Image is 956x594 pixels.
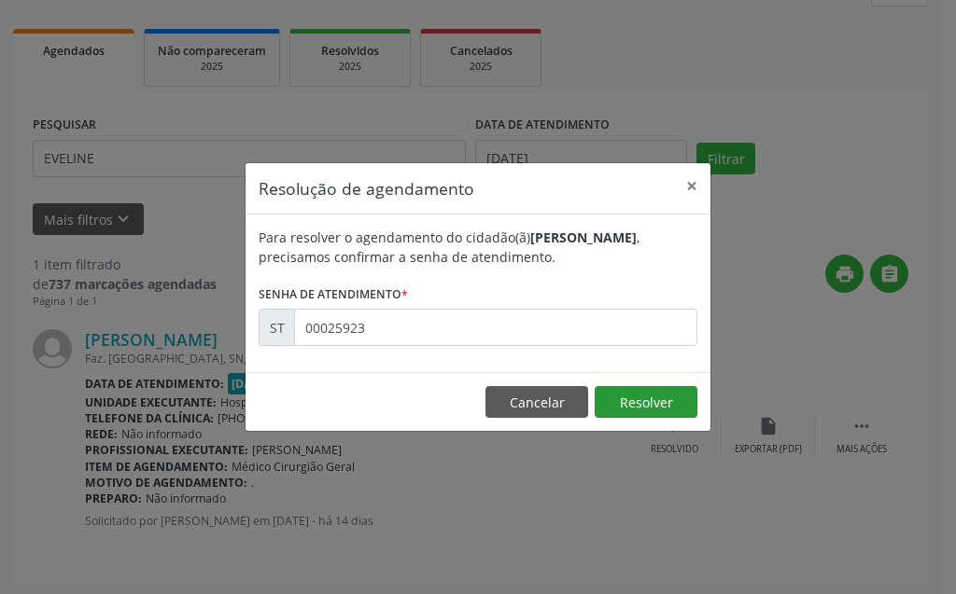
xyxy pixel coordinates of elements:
button: Resolver [595,386,697,418]
button: Close [673,163,710,209]
div: ST [259,309,295,346]
b: [PERSON_NAME] [530,228,637,246]
button: Cancelar [485,386,588,418]
h5: Resolução de agendamento [259,176,474,200]
label: Senha de atendimento [259,280,408,309]
div: Para resolver o agendamento do cidadão(ã) , precisamos confirmar a senha de atendimento. [259,228,697,267]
